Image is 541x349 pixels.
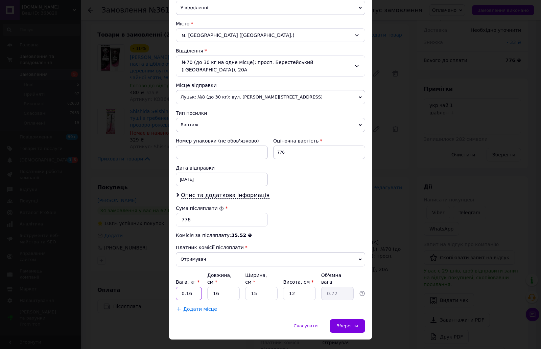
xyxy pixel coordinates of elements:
label: Довжина, см [207,272,232,285]
span: Скасувати [293,323,317,328]
label: Сума післяплати [176,205,224,211]
div: Відділення [176,47,365,54]
span: Отримувач [176,252,365,266]
span: Опис та додаткова інформація [181,192,269,199]
span: 35.52 ₴ [231,233,252,238]
div: №70 (до 30 кг на одне місце): просп. Берестейський ([GEOGRAPHIC_DATA]), 20А [176,56,365,77]
span: У відділенні [176,1,365,15]
label: Висота, см [283,279,313,285]
div: Комісія за післяплату: [176,232,365,239]
span: Місце відправки [176,83,217,88]
div: Місто [176,20,365,27]
span: Зберегти [337,323,358,328]
span: Платник комісії післяплати [176,245,244,250]
div: Номер упаковки (не обов'язково) [176,137,268,144]
span: Додати місце [183,306,217,312]
div: Оціночна вартість [273,137,365,144]
div: Дата відправки [176,165,268,171]
div: м. [GEOGRAPHIC_DATA] ([GEOGRAPHIC_DATA].) [176,28,365,42]
span: Тип посилки [176,110,207,116]
div: Об'ємна вага [321,272,354,285]
span: Вантаж [176,118,365,132]
label: Вага, кг [176,279,199,285]
label: Ширина, см [245,272,267,285]
span: Луцьк: №8 (до 30 кг): вул. [PERSON_NAME][STREET_ADDRESS] [176,90,365,104]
